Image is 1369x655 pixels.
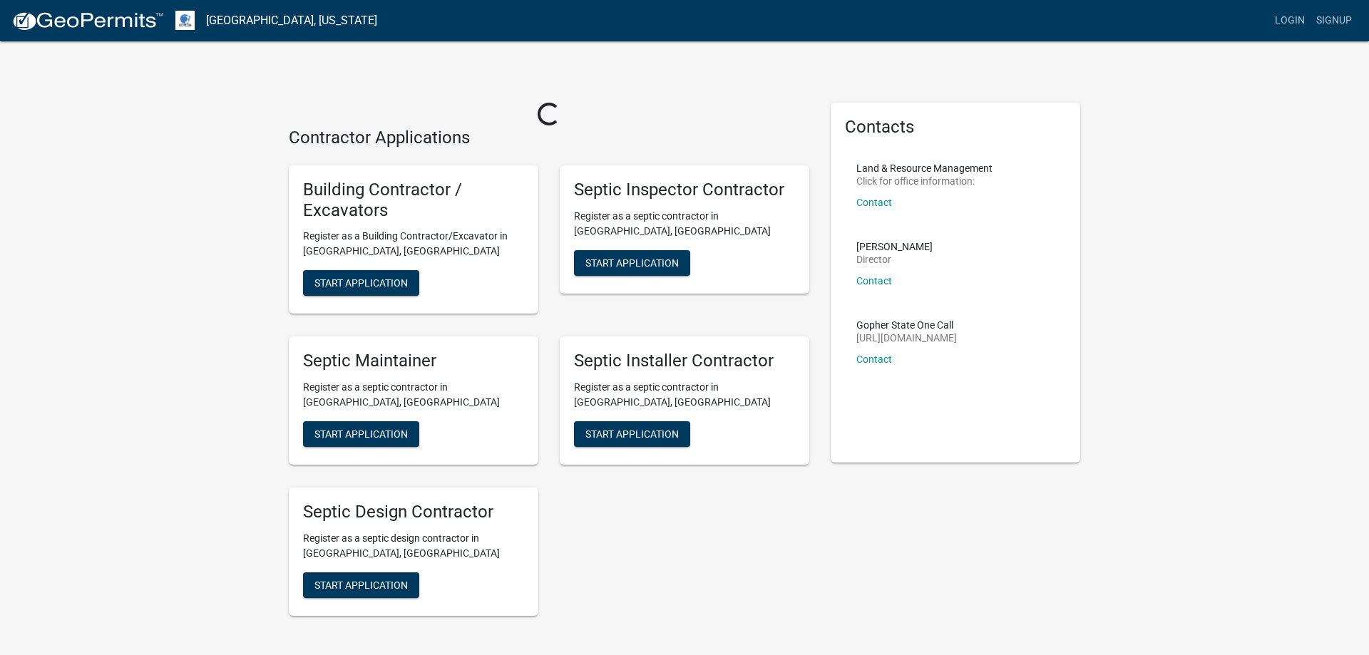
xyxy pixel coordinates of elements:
[856,197,892,208] a: Contact
[856,242,933,252] p: [PERSON_NAME]
[303,572,419,598] button: Start Application
[574,380,795,410] p: Register as a septic contractor in [GEOGRAPHIC_DATA], [GEOGRAPHIC_DATA]
[314,579,408,590] span: Start Application
[303,502,524,522] h5: Septic Design Contractor
[574,250,690,276] button: Start Application
[206,9,377,33] a: [GEOGRAPHIC_DATA], [US_STATE]
[303,229,524,259] p: Register as a Building Contractor/Excavator in [GEOGRAPHIC_DATA], [GEOGRAPHIC_DATA]
[314,277,408,289] span: Start Application
[574,421,690,447] button: Start Application
[289,128,809,148] h4: Contractor Applications
[585,257,679,268] span: Start Application
[856,320,957,330] p: Gopher State One Call
[574,180,795,200] h5: Septic Inspector Contractor
[856,354,892,365] a: Contact
[845,117,1066,138] h5: Contacts
[303,531,524,561] p: Register as a septic design contractor in [GEOGRAPHIC_DATA], [GEOGRAPHIC_DATA]
[1311,7,1358,34] a: Signup
[289,128,809,627] wm-workflow-list-section: Contractor Applications
[303,351,524,371] h5: Septic Maintainer
[1269,7,1311,34] a: Login
[856,333,957,343] p: [URL][DOMAIN_NAME]
[175,11,195,30] img: Otter Tail County, Minnesota
[303,180,524,221] h5: Building Contractor / Excavators
[303,380,524,410] p: Register as a septic contractor in [GEOGRAPHIC_DATA], [GEOGRAPHIC_DATA]
[856,275,892,287] a: Contact
[574,351,795,371] h5: Septic Installer Contractor
[303,421,419,447] button: Start Application
[314,428,408,440] span: Start Application
[585,428,679,440] span: Start Application
[856,163,993,173] p: Land & Resource Management
[574,209,795,239] p: Register as a septic contractor in [GEOGRAPHIC_DATA], [GEOGRAPHIC_DATA]
[856,254,933,264] p: Director
[303,270,419,296] button: Start Application
[856,176,993,186] p: Click for office information:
